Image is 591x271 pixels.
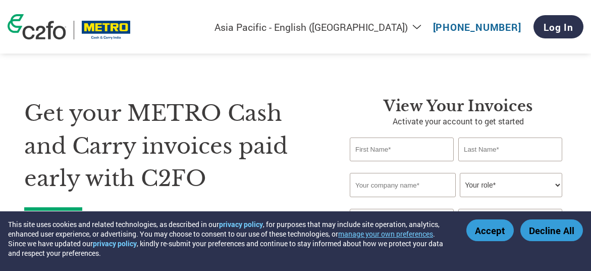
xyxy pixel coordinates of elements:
input: Phone* [458,209,562,233]
button: Accept [466,219,514,241]
img: c2fo logo [8,14,66,39]
div: Invalid first name or first name is too long [350,162,454,169]
input: Last Name* [458,138,562,161]
button: Decline All [520,219,583,241]
a: Log In [533,15,583,38]
input: First Name* [350,138,454,161]
select: Title/Role [460,173,562,197]
a: [PHONE_NUMBER] [433,21,521,33]
input: Invalid Email format [350,209,454,233]
div: Invalid last name or last name is too long [458,162,562,169]
a: privacy policy [93,239,137,248]
input: Your company name* [350,173,456,197]
button: manage your own preferences [338,229,433,239]
a: privacy policy [219,219,263,229]
p: Activate your account to get started [350,115,567,127]
img: METRO Cash and Carry [82,21,130,39]
h3: View your invoices [350,97,567,115]
div: Invalid company name or company name is too long [350,198,562,205]
h1: Get your METRO Cash and Carry invoices paid early with C2FO [24,97,319,195]
div: This site uses cookies and related technologies, as described in our , for purposes that may incl... [8,219,452,258]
